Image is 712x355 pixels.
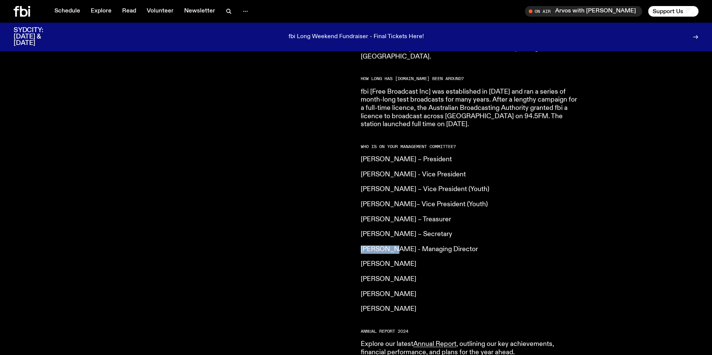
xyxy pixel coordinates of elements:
p: fbi Long Weekend Fundraiser - Final Tickets Here! [289,34,424,40]
a: Read [118,6,141,17]
h2: Who is on your management committee? [361,145,579,149]
p: [PERSON_NAME] - Managing Director [361,245,579,254]
p: [PERSON_NAME] [361,260,579,269]
p: [PERSON_NAME] [361,275,579,284]
p: [PERSON_NAME] - Vice President [361,171,579,179]
h2: How long has [DOMAIN_NAME] been around? [361,77,579,81]
a: Volunteer [142,6,178,17]
p: [PERSON_NAME] [361,290,579,299]
span: Support Us [653,8,683,15]
p: [PERSON_NAME] [361,305,579,313]
h3: SYDCITY: [DATE] & [DATE] [14,27,62,46]
button: On AirArvos with [PERSON_NAME] [525,6,642,17]
h2: Annual report 2024 [361,329,579,333]
p: [PERSON_NAME] – Secretary [361,230,579,239]
p: We’re on DAB+, just scan for [DOMAIN_NAME] on your digital radio in [GEOGRAPHIC_DATA]. [361,45,579,61]
a: Annual Report [413,341,456,347]
p: [PERSON_NAME] – Treasurer [361,216,579,224]
button: Support Us [648,6,698,17]
a: Explore [86,6,116,17]
p: [PERSON_NAME]– Vice President (Youth) [361,201,579,209]
a: Newsletter [180,6,220,17]
p: [PERSON_NAME] – President [361,156,579,164]
a: Schedule [50,6,85,17]
p: fbi [Free Broadcast Inc] was established in [DATE] and ran a series of month-long test broadcasts... [361,88,579,129]
p: [PERSON_NAME] – Vice President (Youth) [361,185,579,194]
